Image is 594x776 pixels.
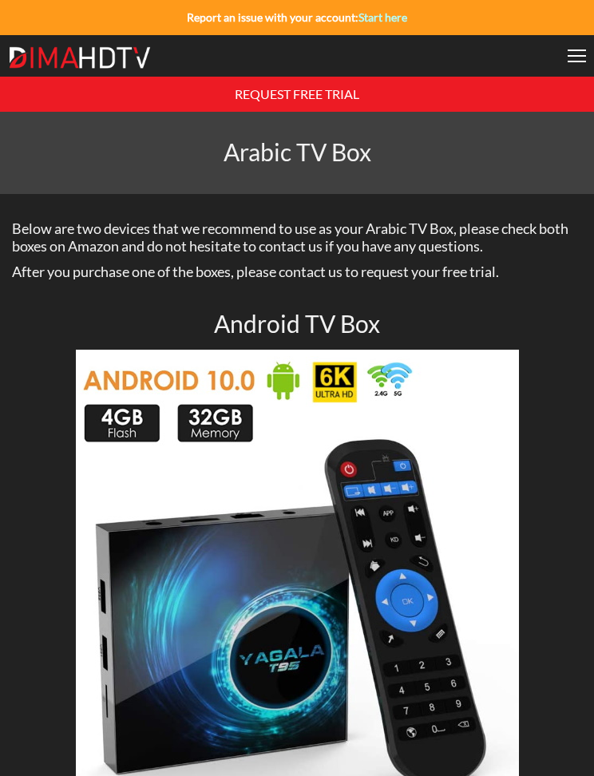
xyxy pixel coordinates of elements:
[214,309,380,338] span: Android TV Box
[224,137,371,166] span: Arabic TV Box
[235,86,359,101] a: REQUEST FREE TRIAL
[187,10,407,24] strong: Report an issue with your account:
[8,46,152,69] img: Dima HDTV
[12,263,499,280] span: After you purchase one of the boxes, please contact us to request your free trial.
[358,10,407,24] a: Start here
[12,220,568,255] span: Below are two devices that we recommend to use as your Arabic TV Box, please check both boxes on ...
